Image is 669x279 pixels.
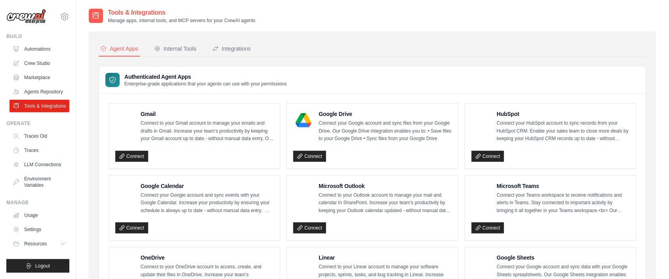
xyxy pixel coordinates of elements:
div: Build [6,33,69,40]
a: Tools & Integrations [10,100,69,112]
button: Logout [6,259,69,273]
img: Logo [6,9,46,24]
button: Integrations [211,42,252,57]
img: Linear Logo [296,256,312,272]
a: Settings [10,223,69,236]
span: Logout [35,263,50,269]
a: Connect [115,151,148,162]
p: Manage apps, internal tools, and MCP servers for your CrewAI agents [108,17,256,24]
button: Agent Apps [99,42,140,57]
div: Agent Apps [100,45,138,53]
p: Connect your Teams workspace to receive notifications and alerts in Teams. Stay connected to impo... [497,192,630,215]
a: Traces [10,144,69,157]
h4: Google Drive [319,110,451,118]
div: Manage [6,199,69,206]
button: Resources [10,237,69,250]
a: Environment Variables [10,173,69,192]
h4: Google Sheets [497,254,630,262]
a: Automations [10,43,69,55]
a: Usage [10,209,69,222]
h4: Gmail [141,110,273,118]
a: Traces Old [10,130,69,142]
p: Connect your HubSpot account to sync records from your HubSpot CRM. Enable your sales team to clo... [497,120,630,143]
img: Microsoft Teams Logo [474,184,490,200]
img: Gmail Logo [118,112,134,128]
a: Connect [293,151,326,162]
div: Operate [6,120,69,127]
h4: Microsoft Teams [497,182,630,190]
a: Connect [293,222,326,233]
button: Internal Tools [153,42,198,57]
a: Connect [472,151,505,162]
h4: HubSpot [497,110,630,118]
h4: Google Calendar [141,182,273,190]
img: OneDrive Logo [118,256,134,272]
img: HubSpot Logo [474,112,490,128]
a: Connect [472,222,505,233]
div: Integrations [212,45,251,53]
h4: Microsoft Outlook [319,182,451,190]
p: Connect to your Gmail account to manage your emails and drafts in Gmail. Increase your team’s pro... [141,120,273,143]
h2: Tools & Integrations [108,8,256,17]
a: Marketplace [10,71,69,84]
p: Connect your Google account and sync events with your Google Calendar. Increase your productivity... [141,192,273,215]
p: Enterprise-grade applications that your agents can use with your permissions [124,81,287,87]
div: Internal Tools [154,45,197,53]
p: Connect to your Outlook account to manage your mail and calendar in SharePoint. Increase your tea... [319,192,451,215]
a: Crew Studio [10,57,69,70]
a: Connect [115,222,148,233]
h4: OneDrive [141,254,273,262]
img: Google Calendar Logo [118,184,134,200]
h3: Authenticated Agent Apps [124,73,287,81]
p: Connect your Google account and sync files from your Google Drive. Our Google Drive integration e... [319,120,451,143]
img: Google Sheets Logo [474,256,490,272]
span: Resources [24,241,47,247]
img: Google Drive Logo [296,112,312,128]
a: Agents Repository [10,85,69,98]
h4: Linear [319,254,451,262]
img: Microsoft Outlook Logo [296,184,312,200]
a: LLM Connections [10,158,69,171]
